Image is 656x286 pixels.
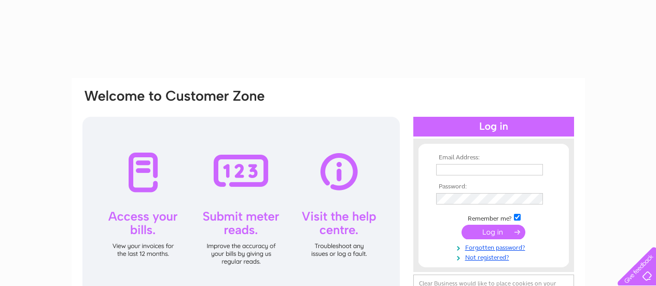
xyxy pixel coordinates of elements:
a: Forgotten password? [436,242,554,252]
th: Email Address: [434,154,554,161]
a: Not registered? [436,252,554,262]
input: Submit [462,225,525,239]
th: Password: [434,183,554,190]
td: Remember me? [434,212,554,223]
